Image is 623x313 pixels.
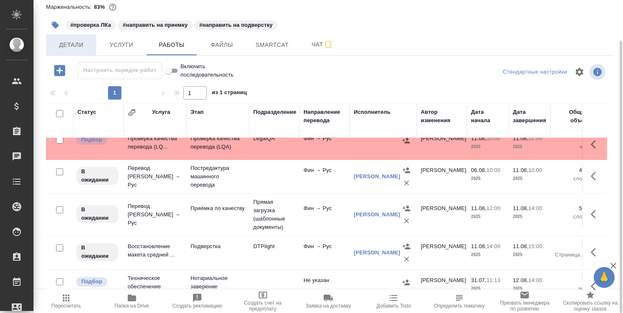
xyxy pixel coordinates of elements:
p: Маржинальность: [46,4,94,10]
div: Автор изменения [421,108,463,125]
p: 11.08, [513,205,528,211]
button: Здесь прячутся важные кнопки [586,134,606,154]
span: Скопировать ссылку на оценку заказа [563,300,618,312]
span: Заявка на доставку [306,303,351,309]
td: Восстановление макета средней ... [124,238,186,267]
td: Перевод [PERSON_NAME] → Рус [124,198,186,231]
button: Определить тематику [427,290,492,313]
p: 11.08, [513,135,528,141]
span: Файлы [202,40,242,50]
p: 2025 [513,174,546,183]
span: из 1 страниц [212,87,247,100]
p: 10:00 [487,135,500,141]
span: Папка на Drive [115,303,149,309]
div: Дата начала [471,108,505,125]
p: Приёмка по качеству [191,204,245,213]
span: Настроить таблицу [569,62,590,82]
button: Назначить [400,240,413,253]
p: 11.08, [471,135,487,141]
div: Подразделение [253,108,296,116]
button: Добавить работу [48,62,71,79]
div: Исполнитель назначен, приступать к работе пока рано [75,204,119,224]
p: Постредактура машинного перевода [191,164,245,189]
span: Пересчитать [51,303,81,309]
span: Призвать менеджера по развитию [497,300,552,312]
button: Назначить [400,202,413,215]
p: 537 [555,204,588,213]
button: 910.56 RUB; [107,2,118,13]
p: В ожидании [81,244,113,260]
button: Пересчитать [33,290,99,313]
p: 2025 [513,213,546,221]
div: Статус [77,108,96,116]
td: LegalQA [249,130,299,159]
span: Smartcat [252,40,292,50]
td: Не указан [299,272,350,301]
p: В ожидании [81,167,113,184]
span: проверка ЛКа [64,21,117,28]
button: Скопировать ссылку на оценку заказа [558,290,623,313]
p: Проверка качества перевода (LQA) [191,134,245,151]
p: #направить на подверстку [199,21,273,29]
div: Этап [191,108,203,116]
span: Детали [51,40,91,50]
p: 2025 [471,143,505,151]
div: Направление перевода [304,108,345,125]
td: Техническое обеспечение нотари... [124,270,186,303]
span: Включить последовательность [180,62,234,79]
p: 2025 [513,285,546,293]
span: направить на приемку [117,21,193,28]
td: [PERSON_NAME] [417,272,467,301]
td: DTPlight [249,238,299,267]
p: Подверстка [191,242,245,251]
p: 11:13 [487,277,500,283]
td: [PERSON_NAME] [417,130,467,159]
p: 10:00 [528,167,542,173]
td: [PERSON_NAME] [417,238,467,267]
button: Заявка на доставку [296,290,361,313]
p: час [555,143,588,151]
p: 2025 [471,251,505,259]
button: Папка на Drive [99,290,164,313]
button: Здесь прячутся важные кнопки [586,204,606,224]
span: Определить тематику [434,303,484,309]
div: split button [501,66,569,79]
p: 11.08, [471,243,487,249]
p: 14:00 [528,205,542,211]
p: 83% [94,4,107,10]
div: Услуга [152,108,170,116]
span: Чат [302,39,342,50]
span: Создать рекламацию [172,303,222,309]
p: 14:00 [487,243,500,249]
button: Добавить Todo [361,290,426,313]
div: Можно подбирать исполнителей [75,276,119,287]
div: Исполнитель [354,108,391,116]
p: В ожидании [81,205,113,222]
span: Работы [152,40,192,50]
span: направить на подверстку [193,21,278,28]
svg: Подписаться [323,40,333,50]
p: 12:00 [487,205,500,211]
p: 31.07, [471,277,487,283]
button: Здесь прячутся важные кнопки [586,276,606,296]
td: Фин → Рус [299,200,350,229]
p: 11.08, [471,205,487,211]
button: Создать счет на предоплату [230,290,295,313]
button: Удалить [400,177,413,189]
a: [PERSON_NAME] [354,173,400,180]
td: [PERSON_NAME] [417,200,467,229]
span: Добавить Todo [376,303,411,309]
p: 0 [555,276,588,285]
p: #проверка ЛКа [70,21,111,29]
p: #направить на приемку [123,21,188,29]
p: 2025 [513,251,546,259]
td: Фин → Рус [299,162,350,191]
button: Сгруппировать [128,108,136,117]
p: слово [555,174,588,183]
button: Добавить тэг [46,16,64,34]
button: Здесь прячутся важные кнопки [586,242,606,262]
p: 2025 [471,174,505,183]
button: Удалить [400,215,413,227]
button: Назначить [400,164,413,177]
button: Назначить [400,134,412,147]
